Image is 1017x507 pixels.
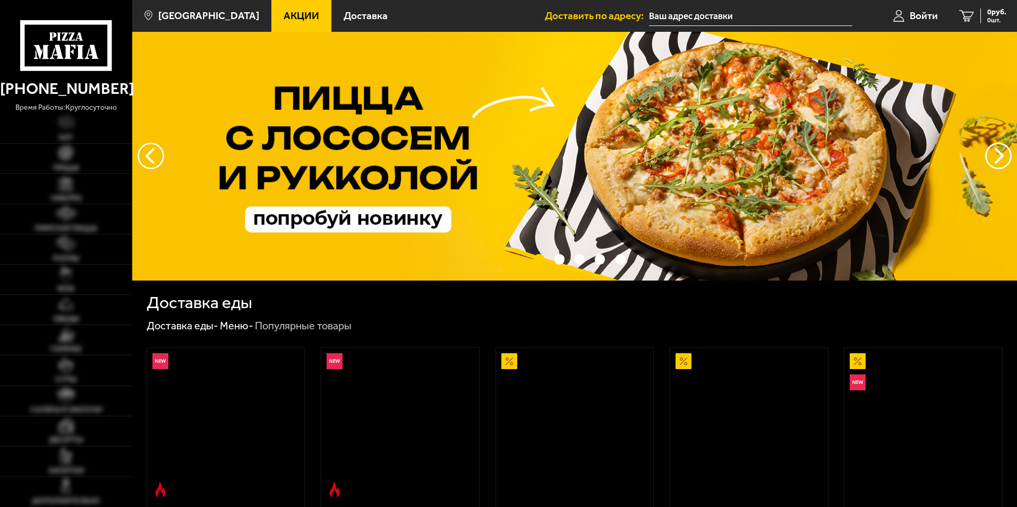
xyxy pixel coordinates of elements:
[844,348,1002,503] a: АкционныйНовинкаВсё включено
[158,11,259,21] span: [GEOGRAPHIC_DATA]
[985,143,1012,169] button: предыдущий
[147,348,305,503] a: НовинкаОстрое блюдоРимская с креветками
[850,374,866,390] img: Новинка
[53,164,79,172] span: Пицца
[51,195,81,202] span: Наборы
[284,11,319,21] span: Акции
[850,353,866,369] img: Акционный
[32,497,100,505] span: Дополнительно
[152,353,168,369] img: Новинка
[48,467,84,475] span: Напитки
[147,294,252,311] h1: Доставка еды
[987,17,1006,23] span: 0 шт.
[676,353,691,369] img: Акционный
[501,353,517,369] img: Акционный
[138,143,164,169] button: следующий
[344,11,388,21] span: Доставка
[30,406,102,414] span: Салаты и закуски
[327,482,343,498] img: Острое блюдо
[575,254,585,264] button: точки переключения
[534,254,544,264] button: точки переключения
[910,11,938,21] span: Войти
[35,225,97,232] span: Римская пицца
[55,376,76,383] span: Супы
[57,285,75,293] span: WOK
[49,436,83,444] span: Десерты
[616,254,626,264] button: точки переключения
[496,348,654,503] a: АкционныйАль-Шам 25 см (тонкое тесто)
[147,319,218,332] a: Доставка еды-
[987,8,1006,16] span: 0 руб.
[255,319,352,333] div: Популярные товары
[53,316,79,323] span: Обеды
[649,6,852,26] input: Ваш адрес доставки
[327,353,343,369] img: Новинка
[670,348,828,503] a: АкционныйПепперони 25 см (толстое с сыром)
[58,134,73,142] span: Хит
[53,255,79,263] span: Роллы
[220,319,253,332] a: Меню-
[152,482,168,498] img: Острое блюдо
[545,11,649,21] span: Доставить по адресу:
[554,254,565,264] button: точки переключения
[50,346,82,353] span: Горячее
[595,254,605,264] button: точки переключения
[321,348,479,503] a: НовинкаОстрое блюдоРимская с мясным ассорти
